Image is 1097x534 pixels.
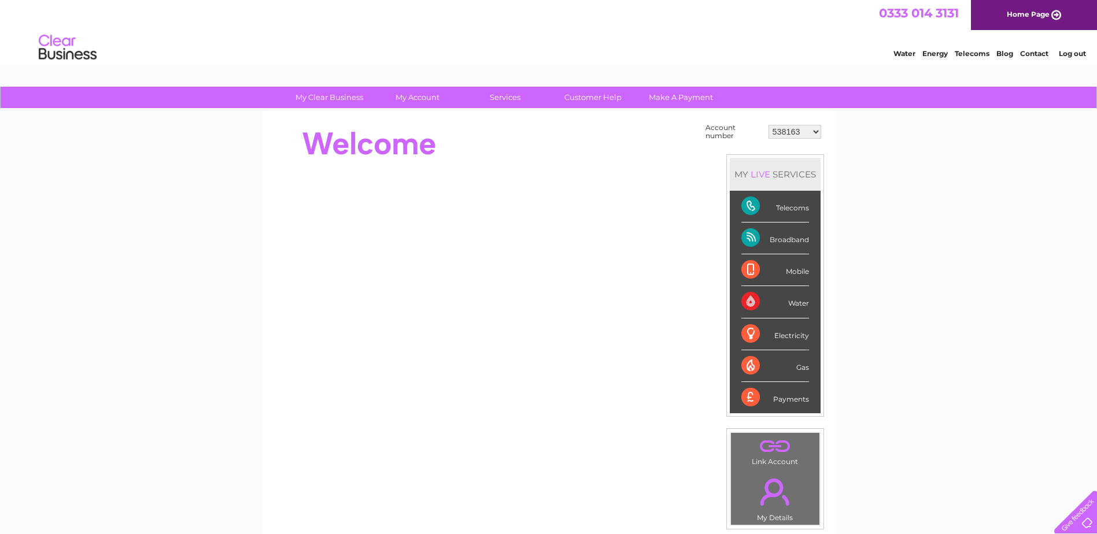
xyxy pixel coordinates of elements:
[457,87,553,108] a: Services
[730,158,821,191] div: MY SERVICES
[996,49,1013,58] a: Blog
[748,169,773,180] div: LIVE
[276,6,822,56] div: Clear Business is a trading name of Verastar Limited (registered in [GEOGRAPHIC_DATA] No. 3667643...
[922,49,948,58] a: Energy
[734,436,817,456] a: .
[545,87,641,108] a: Customer Help
[734,472,817,512] a: .
[1059,49,1086,58] a: Log out
[741,382,809,413] div: Payments
[730,432,820,469] td: Link Account
[879,6,959,20] a: 0333 014 3131
[741,254,809,286] div: Mobile
[38,30,97,65] img: logo.png
[741,191,809,222] div: Telecoms
[1020,49,1048,58] a: Contact
[703,121,766,143] td: Account number
[741,318,809,350] div: Electricity
[282,87,377,108] a: My Clear Business
[893,49,915,58] a: Water
[955,49,989,58] a: Telecoms
[370,87,465,108] a: My Account
[741,350,809,382] div: Gas
[741,286,809,318] div: Water
[741,222,809,254] div: Broadband
[633,87,729,108] a: Make A Payment
[730,469,820,525] td: My Details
